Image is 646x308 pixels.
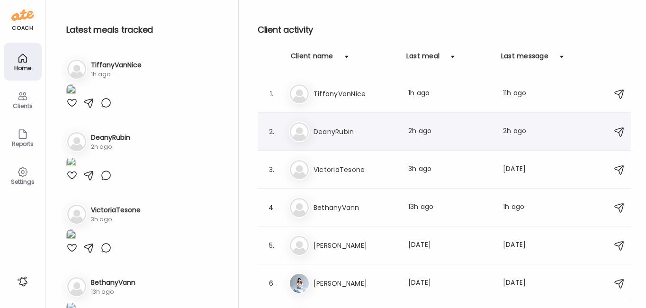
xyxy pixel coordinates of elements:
[66,23,223,37] h2: Latest meals tracked
[503,88,540,100] div: 11h ago
[66,84,76,97] img: images%2FZgJF31Rd8kYhOjF2sNOrWQwp2zj1%2FYUvuNYn2xm7gvkUFL4jw%2Fp2Jme55WqC8ADIC4ttQa_1080
[91,288,135,296] div: 13h ago
[503,126,540,137] div: 2h ago
[314,126,397,137] h3: DeanyRubin
[290,160,309,179] img: bg-avatar-default.svg
[501,51,548,66] div: Last message
[290,236,309,255] img: bg-avatar-default.svg
[408,202,492,213] div: 13h ago
[91,205,141,215] h3: VictoriaTesone
[266,164,278,175] div: 3.
[11,8,34,23] img: ate
[290,84,309,103] img: bg-avatar-default.svg
[6,141,40,147] div: Reports
[503,240,540,251] div: [DATE]
[290,274,309,293] img: avatars%2Fg0h3UeSMiaSutOWea2qVtuQrzdp1
[406,51,440,66] div: Last meal
[91,278,135,288] h3: BethanyVann
[290,198,309,217] img: bg-avatar-default.svg
[503,202,540,213] div: 1h ago
[6,103,40,109] div: Clients
[291,51,333,66] div: Client name
[408,126,492,137] div: 2h ago
[314,164,397,175] h3: VictoriaTesone
[91,143,130,151] div: 2h ago
[67,60,86,79] img: bg-avatar-default.svg
[408,240,492,251] div: [DATE]
[258,23,631,37] h2: Client activity
[290,122,309,141] img: bg-avatar-default.svg
[66,229,76,242] img: images%2FmxiqlkSjOLc450HhRStDX6eBpyy2%2FY5FrOcCZQICKNsR5iREX%2FWHJ7B92x7LJa3HeTFtJS_1080
[91,60,142,70] h3: TiffanyVanNice
[503,278,540,289] div: [DATE]
[66,157,76,170] img: images%2FT4hpSHujikNuuNlp83B0WiiAjC52%2FhzTazJPahG9SIOLyPJta%2FKmtRefhkyHpXw2iK1gY9_1080
[314,88,397,100] h3: TiffanyVanNice
[266,202,278,213] div: 4.
[67,132,86,151] img: bg-avatar-default.svg
[12,24,33,32] div: coach
[6,65,40,71] div: Home
[91,70,142,79] div: 1h ago
[266,88,278,100] div: 1.
[6,179,40,185] div: Settings
[314,202,397,213] h3: BethanyVann
[503,164,540,175] div: [DATE]
[266,126,278,137] div: 2.
[408,164,492,175] div: 3h ago
[67,277,86,296] img: bg-avatar-default.svg
[266,278,278,289] div: 6.
[314,278,397,289] h3: [PERSON_NAME]
[314,240,397,251] h3: [PERSON_NAME]
[408,88,492,100] div: 1h ago
[67,205,86,224] img: bg-avatar-default.svg
[266,240,278,251] div: 5.
[91,215,141,224] div: 3h ago
[408,278,492,289] div: [DATE]
[91,133,130,143] h3: DeanyRubin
